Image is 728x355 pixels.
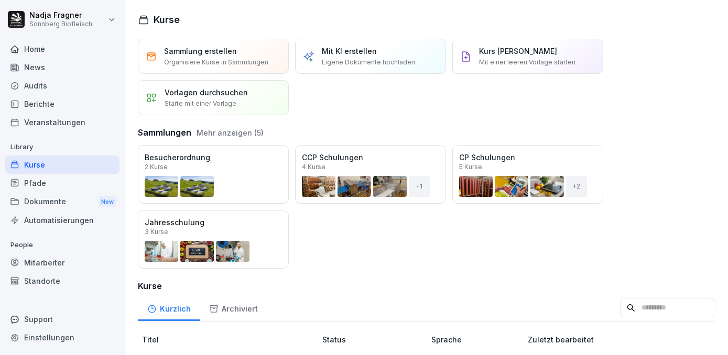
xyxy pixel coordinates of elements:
[5,310,119,328] div: Support
[164,46,237,57] p: Sammlung erstellen
[5,237,119,253] p: People
[528,334,667,345] p: Zuletzt bearbeitet
[409,176,430,197] div: + 1
[322,58,415,67] p: Eigene Dokumente hochladen
[5,253,119,272] a: Mitarbeiter
[5,211,119,229] a: Automatisierungen
[200,294,267,321] a: Archiviert
[5,76,119,95] a: Audits
[302,152,439,163] p: CCP Schulungen
[5,192,119,212] div: Dokumente
[431,334,524,345] p: Sprache
[165,87,248,98] p: Vorlagen durchsuchen
[479,46,557,57] p: Kurs [PERSON_NAME]
[5,40,119,58] a: Home
[145,217,282,228] p: Jahresschulung
[5,192,119,212] a: DokumenteNew
[5,139,119,156] p: Library
[5,272,119,290] a: Standorte
[295,145,446,204] a: CCP Schulungen4 Kurse+1
[29,11,92,20] p: Nadja Fragner
[197,127,264,138] button: Mehr anzeigen (5)
[452,145,603,204] a: CP Schulungen5 Kurse+2
[29,20,92,28] p: Sonnberg Biofleisch
[145,152,282,163] p: Besucherordnung
[5,95,119,113] a: Berichte
[138,210,289,269] a: Jahresschulung3 Kurse
[145,229,168,235] p: 3 Kurse
[5,58,119,76] a: News
[459,152,596,163] p: CP Schulungen
[145,164,168,170] p: 2 Kurse
[302,164,325,170] p: 4 Kurse
[322,334,427,345] p: Status
[165,99,236,108] p: Starte mit einer Vorlage
[5,174,119,192] a: Pfade
[154,13,180,27] h1: Kurse
[138,294,200,321] a: Kürzlich
[164,58,268,67] p: Organisiere Kurse in Sammlungen
[138,126,191,139] h3: Sammlungen
[5,328,119,347] a: Einstellungen
[142,334,318,345] p: Titel
[322,46,377,57] p: Mit KI erstellen
[479,58,575,67] p: Mit einer leeren Vorlage starten
[5,113,119,131] a: Veranstaltungen
[138,145,289,204] a: Besucherordnung2 Kurse
[459,164,482,170] p: 5 Kurse
[566,176,587,197] div: + 2
[138,280,715,292] h3: Kurse
[99,196,116,208] div: New
[5,156,119,174] a: Kurse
